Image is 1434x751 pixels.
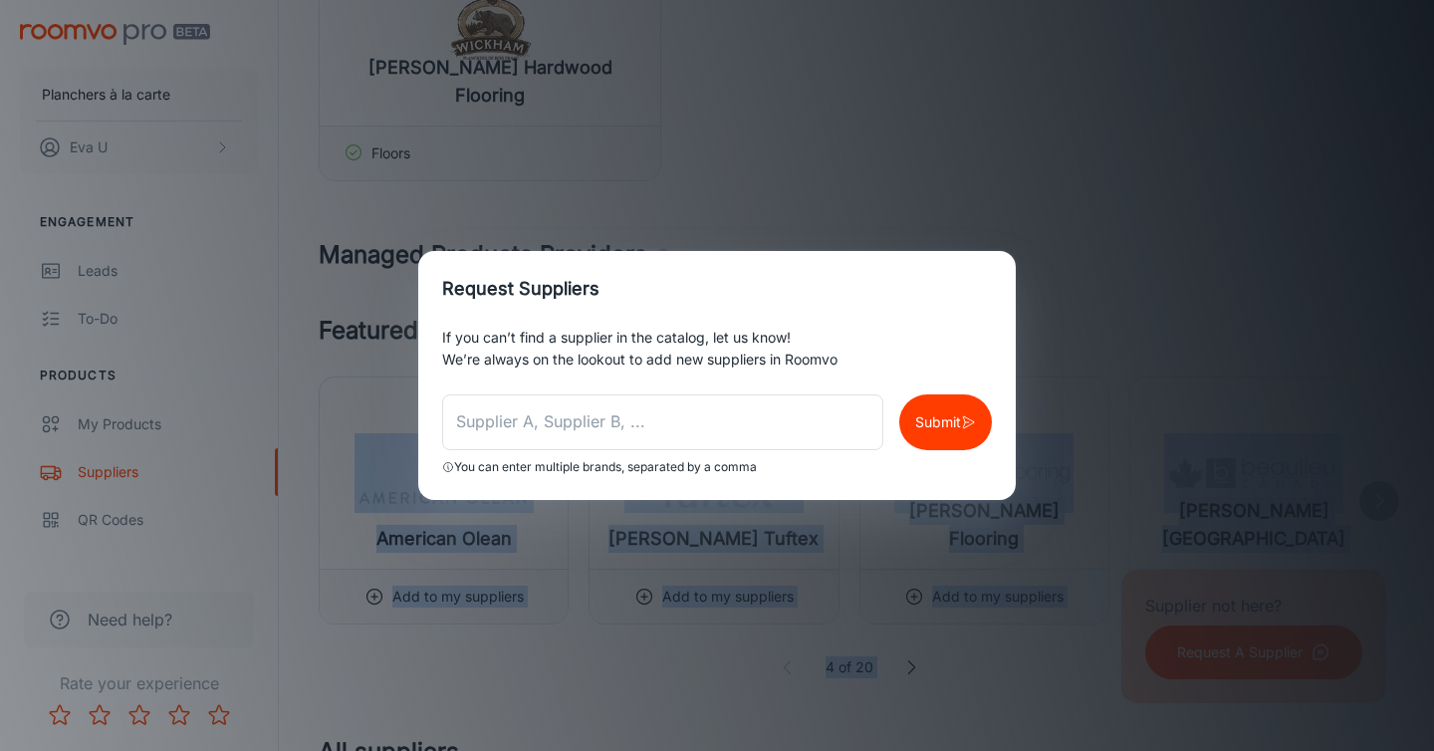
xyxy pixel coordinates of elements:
p: We’re always on the lookout to add new suppliers in Roomvo [442,349,992,371]
p: You can enter multiple brands, separated by a comma [454,458,757,477]
button: Submit [899,394,992,450]
p: Submit [915,411,961,433]
p: If you can’t find a supplier in the catalog, let us know! [442,327,992,349]
h2: Request Suppliers [418,251,1016,327]
input: Supplier A, Supplier B, ... [442,394,883,450]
